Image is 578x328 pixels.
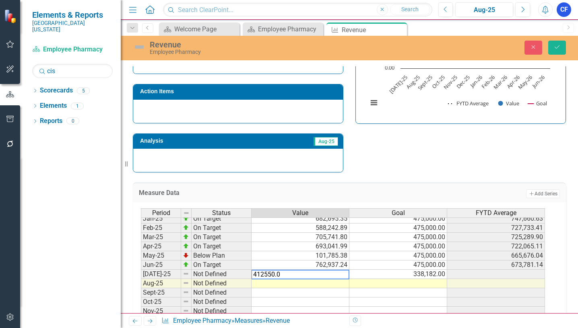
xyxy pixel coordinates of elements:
[192,297,252,307] td: Not Defined
[161,316,343,326] div: » »
[40,86,73,95] a: Scorecards
[235,317,262,324] a: Measures
[385,64,394,71] text: 0.00
[252,223,349,233] td: 588,242.89
[32,64,113,78] input: Search Below...
[252,260,349,270] td: 762,937.24
[405,74,421,90] text: Aug-25
[388,74,409,95] text: [DATE]-25
[192,279,252,288] td: Not Defined
[416,74,434,92] text: Sept-25
[368,97,380,109] button: View chart menu, Chart
[4,9,18,23] img: ClearPoint Strategy
[498,100,519,107] button: Show Value
[212,209,231,217] span: Status
[455,2,513,17] button: Aug-25
[183,210,190,216] img: 8DAGhfEEPCf229AAAAAElFTkSuQmCC
[141,242,181,251] td: Apr-25
[183,307,189,314] img: 8DAGhfEEPCf229AAAAAElFTkSuQmCC
[447,242,545,251] td: 722,065.11
[71,102,84,109] div: 1
[447,251,545,260] td: 665,676.04
[516,74,534,91] text: May-26
[392,209,405,217] span: Goal
[528,100,547,107] button: Show Goal
[252,233,349,242] td: 705,741.80
[183,298,189,305] img: 8DAGhfEEPCf229AAAAAElFTkSuQmCC
[245,24,321,34] a: Employee Pharmacy
[183,243,189,249] img: zOikAAAAAElFTkSuQmCC
[349,233,447,242] td: 475,000.00
[448,100,489,107] button: Show FYTD Average
[141,288,181,297] td: Sept-25
[40,117,62,126] a: Reports
[192,260,252,270] td: On Target
[447,223,545,233] td: 727,733.41
[140,88,339,94] h3: Action Items
[468,74,484,90] text: Jan-26
[77,87,90,94] div: 5
[161,24,237,34] a: Welcome Page
[140,138,235,144] h3: Analysis
[480,74,496,90] text: Feb-26
[458,5,510,15] div: Aug-25
[173,317,231,324] a: Employee Pharmacy
[139,189,368,197] h3: Measure Data
[530,74,546,90] text: Jun-26
[192,251,252,260] td: Below Plan
[66,118,79,125] div: 0
[447,260,545,270] td: 673,781.14
[152,209,170,217] span: Period
[349,251,447,260] td: 475,000.00
[133,41,146,53] img: Not Defined
[32,45,113,54] a: Employee Pharmacy
[183,252,189,258] img: TnMDeAgwAPMxUmUi88jYAAAAAElFTkSuQmCC
[476,209,516,217] span: FYTD Average
[183,261,189,268] img: zOikAAAAAElFTkSuQmCC
[505,74,521,90] text: Apr-26
[174,24,237,34] div: Welcome Page
[141,297,181,307] td: Oct-25
[183,234,189,240] img: zOikAAAAAElFTkSuQmCC
[447,233,545,242] td: 725,289.90
[163,3,432,17] input: Search ClearPoint...
[183,224,189,231] img: zOikAAAAAElFTkSuQmCC
[390,4,430,15] button: Search
[192,288,252,297] td: Not Defined
[557,2,571,17] div: CF
[192,270,252,279] td: Not Defined
[442,74,459,90] text: Nov-25
[455,74,471,90] text: Dec-25
[349,242,447,251] td: 475,000.00
[266,317,290,324] div: Revenue
[258,24,321,34] div: Employee Pharmacy
[141,307,181,316] td: Nov-25
[192,307,252,316] td: Not Defined
[32,20,113,33] small: [GEOGRAPHIC_DATA][US_STATE]
[183,271,189,277] img: 8DAGhfEEPCf229AAAAAElFTkSuQmCC
[192,223,252,233] td: On Target
[141,251,181,260] td: May-25
[192,242,252,251] td: On Target
[32,10,113,20] span: Elements & Reports
[141,260,181,270] td: Jun-25
[349,270,447,279] td: 338,182.00
[349,260,447,270] td: 475,000.00
[314,137,338,146] span: Aug-25
[430,74,446,90] text: Oct-25
[526,189,560,198] button: Add Series
[141,270,181,279] td: [DATE]-25
[141,233,181,242] td: Mar-25
[252,251,349,260] td: 101,785.38
[40,101,67,111] a: Elements
[492,74,509,90] text: Mar-26
[141,279,181,288] td: Aug-25
[342,25,405,35] div: Revenue
[150,40,372,49] div: Revenue
[401,6,419,12] span: Search
[349,223,447,233] td: 475,000.00
[292,209,308,217] span: Value
[183,280,189,286] img: 8DAGhfEEPCf229AAAAAElFTkSuQmCC
[252,242,349,251] td: 693,041.99
[150,49,372,55] div: Employee Pharmacy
